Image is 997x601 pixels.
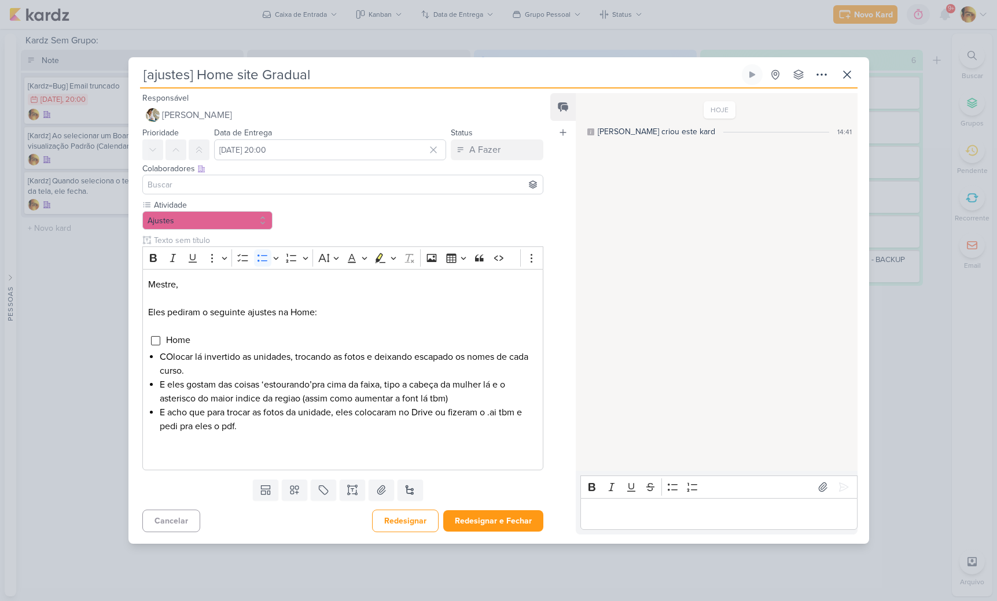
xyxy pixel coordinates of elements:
[160,378,537,405] li: E eles gostam das coisas ‘estourando’pra cima da faixa, tipo a cabeça da mulher lá e o asterisco ...
[214,139,447,160] input: Select a date
[140,64,740,85] input: Kard Sem Título
[451,128,473,138] label: Status
[166,334,190,346] span: Home
[580,475,857,498] div: Editor toolbar
[142,163,544,175] div: Colaboradores
[214,128,272,138] label: Data de Entrega
[142,128,179,138] label: Prioridade
[443,510,543,532] button: Redesignar e Fechar
[469,143,501,157] div: A Fazer
[142,246,544,269] div: Editor toolbar
[142,105,544,126] button: [PERSON_NAME]
[162,108,232,122] span: [PERSON_NAME]
[146,108,160,122] img: Raphael Simas
[160,350,537,378] li: COlocar lá invertido as unidades, trocando as fotos e deixando escapado os nomes de cada curso.
[372,510,439,532] button: Redesignar
[142,93,189,103] label: Responsável
[580,498,857,530] div: Editor editing area: main
[148,305,537,319] p: Eles pediram o seguinte ajustes na Home:
[153,199,273,211] label: Atividade
[142,510,200,532] button: Cancelar
[145,178,541,191] input: Buscar
[142,211,273,230] button: Ajustes
[598,126,715,138] div: [PERSON_NAME] criou este kard
[160,405,537,433] li: E acho que para trocar as fotos da unidade, eles colocaram no Drive ou fizeram o .ai tbm e pedi p...
[748,70,757,79] div: Ligar relógio
[142,269,544,470] div: Editor editing area: main
[451,139,543,160] button: A Fazer
[148,278,537,292] p: Mestre,
[152,234,544,246] input: Texto sem título
[837,127,852,137] div: 14:41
